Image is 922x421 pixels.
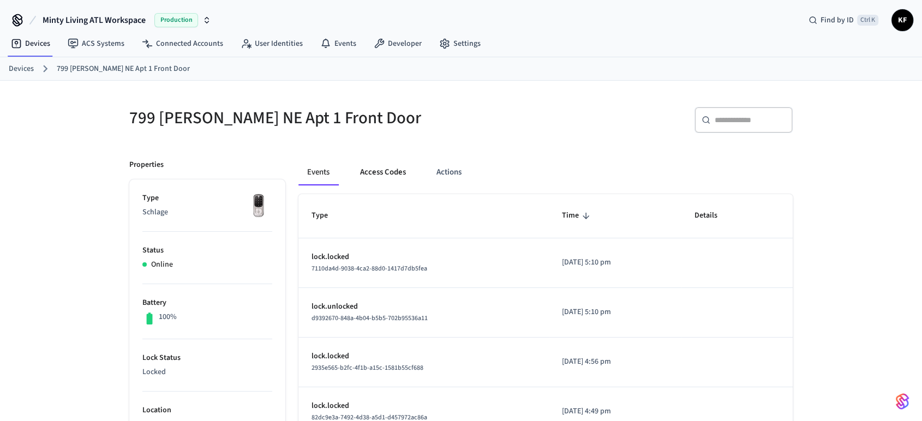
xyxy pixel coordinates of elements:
p: 100% [159,311,177,323]
a: 799 [PERSON_NAME] NE Apt 1 Front Door [57,63,190,75]
a: Connected Accounts [133,34,232,53]
a: Events [312,34,365,53]
p: Properties [129,159,164,171]
p: [DATE] 4:49 pm [562,406,668,417]
p: Battery [142,297,272,309]
span: Ctrl K [857,15,878,26]
a: ACS Systems [59,34,133,53]
span: KF [893,10,912,30]
h5: 799 [PERSON_NAME] NE Apt 1 Front Door [129,107,454,129]
span: Minty Living ATL Workspace [43,14,146,27]
button: KF [891,9,913,31]
button: Access Codes [351,159,415,185]
span: Production [154,13,198,27]
p: Status [142,245,272,256]
span: Find by ID [821,15,854,26]
p: [DATE] 5:10 pm [562,257,668,268]
p: Location [142,405,272,416]
p: lock.locked [312,351,536,362]
p: Locked [142,366,272,378]
span: 2935e565-b2fc-4f1b-a15c-1581b55cf688 [312,363,423,372]
p: lock.unlocked [312,301,536,312]
p: Lock Status [142,352,272,364]
p: lock.locked [312,400,536,412]
a: Devices [9,63,34,75]
span: Type [312,207,342,224]
button: Events [298,159,338,185]
span: 7110da4d-9038-4ca2-88d0-1417d7db5fea [312,264,427,273]
span: Time [562,207,593,224]
a: User Identities [232,34,312,53]
div: ant example [298,159,793,185]
p: Type [142,193,272,204]
img: SeamLogoGradient.69752ec5.svg [896,393,909,410]
a: Settings [430,34,489,53]
img: Yale Assure Touchscreen Wifi Smart Lock, Satin Nickel, Front [245,193,272,220]
a: Developer [365,34,430,53]
p: [DATE] 4:56 pm [562,356,668,368]
span: d9392670-848a-4b04-b5b5-702b95536a11 [312,314,428,323]
button: Actions [428,159,470,185]
a: Devices [2,34,59,53]
p: Online [151,259,173,270]
p: [DATE] 5:10 pm [562,306,668,318]
p: Schlage [142,207,272,218]
span: Details [695,207,732,224]
div: Find by IDCtrl K [800,10,887,30]
p: lock.locked [312,251,536,263]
